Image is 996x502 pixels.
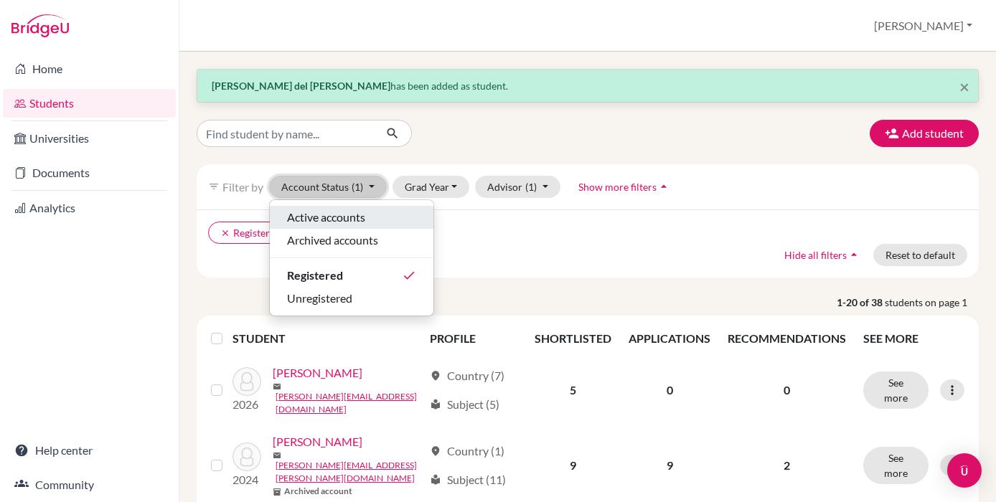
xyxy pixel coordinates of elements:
i: filter_list [208,181,220,192]
span: mail [273,451,281,460]
img: Acebey, Felipe [232,367,261,396]
a: Universities [3,124,176,153]
input: Find student by name... [197,120,375,147]
button: Unregistered [270,287,433,310]
p: has been added as student. [212,78,964,93]
td: 0 [620,356,719,425]
i: done [402,268,416,283]
button: [PERSON_NAME] [868,12,979,39]
img: Alvarez, Daniel [232,442,261,471]
span: Hide all filters [784,249,847,261]
div: Subject (11) [430,471,506,488]
i: arrow_drop_up [847,247,861,262]
td: 5 [526,356,620,425]
a: Students [3,89,176,118]
th: RECOMMENDATIONS [719,321,855,356]
th: SEE MORE [855,321,973,356]
button: Advisor(1) [475,176,560,198]
b: Archived account [284,485,352,498]
button: Archived accounts [270,229,433,252]
button: Registereddone [270,264,433,287]
div: Country (1) [430,442,504,460]
i: clear [220,228,230,238]
button: Hide all filtersarrow_drop_up [772,244,873,266]
span: location_on [430,370,441,382]
span: Unregistered [287,290,352,307]
a: Community [3,470,176,499]
a: Home [3,55,176,83]
button: See more [863,447,929,484]
a: Documents [3,158,176,187]
a: [PERSON_NAME][EMAIL_ADDRESS][PERSON_NAME][DOMAIN_NAME] [276,459,423,485]
th: SHORTLISTED [526,321,620,356]
button: Reset to default [873,244,967,266]
button: Show more filtersarrow_drop_up [566,176,683,198]
a: [PERSON_NAME] [273,433,362,450]
p: 2 [728,457,846,474]
div: Account Status(1) [269,199,434,316]
button: Account Status(1) [269,176,387,198]
span: local_library [430,399,441,410]
button: See more [863,371,929,409]
p: 0 [728,382,846,399]
i: arrow_drop_up [657,179,671,194]
span: (1) [525,181,537,193]
span: inventory_2 [273,488,281,496]
div: Subject (5) [430,396,499,413]
p: 2026 [232,396,261,413]
span: Registered [287,267,343,284]
span: local_library [430,474,441,486]
div: Country (7) [430,367,504,384]
strong: [PERSON_NAME] del [PERSON_NAME] [212,80,390,92]
span: students on page 1 [885,295,979,310]
div: Open Intercom Messenger [947,453,982,488]
button: clearRegistered [208,222,293,244]
span: Show more filters [578,181,657,193]
span: location_on [430,445,441,457]
p: 2024 [232,471,261,488]
th: PROFILE [421,321,526,356]
button: Add student [870,120,979,147]
button: Grad Year [393,176,470,198]
span: Filter by [222,180,263,194]
th: STUDENT [232,321,421,356]
th: APPLICATIONS [620,321,719,356]
a: Analytics [3,194,176,222]
span: Active accounts [287,209,365,226]
span: mail [273,382,281,391]
span: Archived accounts [287,232,378,249]
button: Active accounts [270,206,433,229]
span: × [959,76,969,97]
button: Close [959,78,969,95]
a: Help center [3,436,176,465]
a: [PERSON_NAME] [273,364,362,382]
span: (1) [352,181,363,193]
strong: 1-20 of 38 [837,295,885,310]
img: Bridge-U [11,14,69,37]
a: [PERSON_NAME][EMAIL_ADDRESS][DOMAIN_NAME] [276,390,423,416]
